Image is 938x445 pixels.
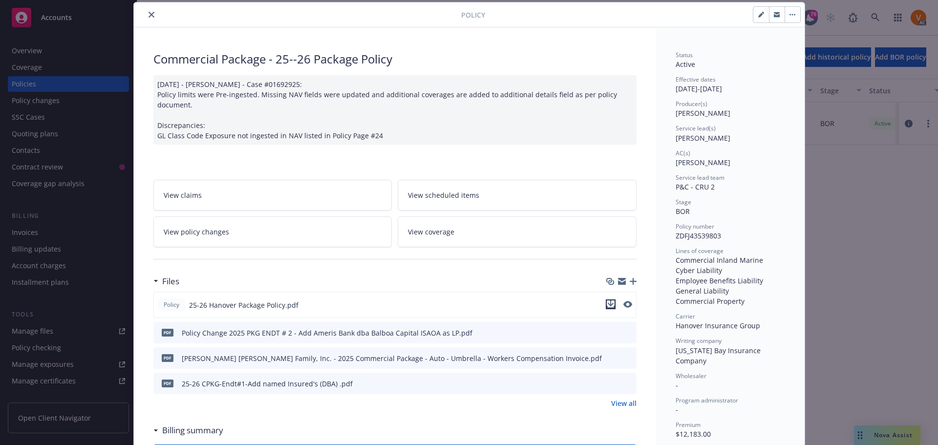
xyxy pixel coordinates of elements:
[676,265,785,275] div: Cyber Liability
[624,353,633,363] button: preview file
[624,379,633,389] button: preview file
[676,381,678,390] span: -
[676,346,763,365] span: [US_STATE] Bay Insurance Company
[676,173,725,182] span: Service lead team
[676,133,730,143] span: [PERSON_NAME]
[153,275,179,288] div: Files
[164,227,229,237] span: View policy changes
[624,328,633,338] button: preview file
[398,180,637,211] a: View scheduled items
[153,75,637,145] div: [DATE] - [PERSON_NAME] - Case #01692925: Policy limits were Pre-ingested. Missing NAV fields were...
[162,380,173,387] span: pdf
[153,51,637,67] div: Commercial Package - 25--26 Package Policy
[676,158,730,167] span: [PERSON_NAME]
[153,424,223,437] div: Billing summary
[162,275,179,288] h3: Files
[676,405,678,414] span: -
[153,216,392,247] a: View policy changes
[408,227,454,237] span: View coverage
[676,421,701,429] span: Premium
[676,124,716,132] span: Service lead(s)
[606,299,616,309] button: download file
[676,286,785,296] div: General Liability
[676,247,724,255] span: Lines of coverage
[189,300,298,310] span: 25-26 Hanover Package Policy.pdf
[162,354,173,361] span: pdf
[676,182,715,191] span: P&C - CRU 2
[676,60,695,69] span: Active
[676,207,690,216] span: BOR
[398,216,637,247] a: View coverage
[676,231,721,240] span: ZDFJ43539803
[676,75,785,94] div: [DATE] - [DATE]
[676,372,706,380] span: Wholesaler
[676,296,785,306] div: Commercial Property
[676,149,690,157] span: AC(s)
[146,9,157,21] button: close
[606,299,616,311] button: download file
[153,180,392,211] a: View claims
[164,190,202,200] span: View claims
[408,190,479,200] span: View scheduled items
[162,329,173,336] span: pdf
[182,379,353,389] div: 25-26 CPKG-Endt#1-Add named Insured's (DBA) .pdf
[162,300,181,309] span: Policy
[676,255,785,265] div: Commercial Inland Marine
[182,328,472,338] div: Policy Change 2025 PKG ENDT # 2 - Add Ameris Bank dba Balboa Capital ISAOA as LP.pdf
[676,198,691,206] span: Stage
[608,328,616,338] button: download file
[611,398,637,408] a: View all
[608,379,616,389] button: download file
[676,51,693,59] span: Status
[162,424,223,437] h3: Billing summary
[623,299,632,311] button: preview file
[676,108,730,118] span: [PERSON_NAME]
[676,396,738,404] span: Program administrator
[676,337,722,345] span: Writing company
[676,321,760,330] span: Hanover Insurance Group
[676,75,716,84] span: Effective dates
[623,301,632,308] button: preview file
[676,275,785,286] div: Employee Benefits Liability
[461,10,485,20] span: Policy
[676,312,695,320] span: Carrier
[608,353,616,363] button: download file
[676,222,714,231] span: Policy number
[676,429,711,439] span: $12,183.00
[182,353,602,363] div: [PERSON_NAME] [PERSON_NAME] Family, Inc. - 2025 Commercial Package - Auto - Umbrella - Workers Co...
[676,100,707,108] span: Producer(s)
